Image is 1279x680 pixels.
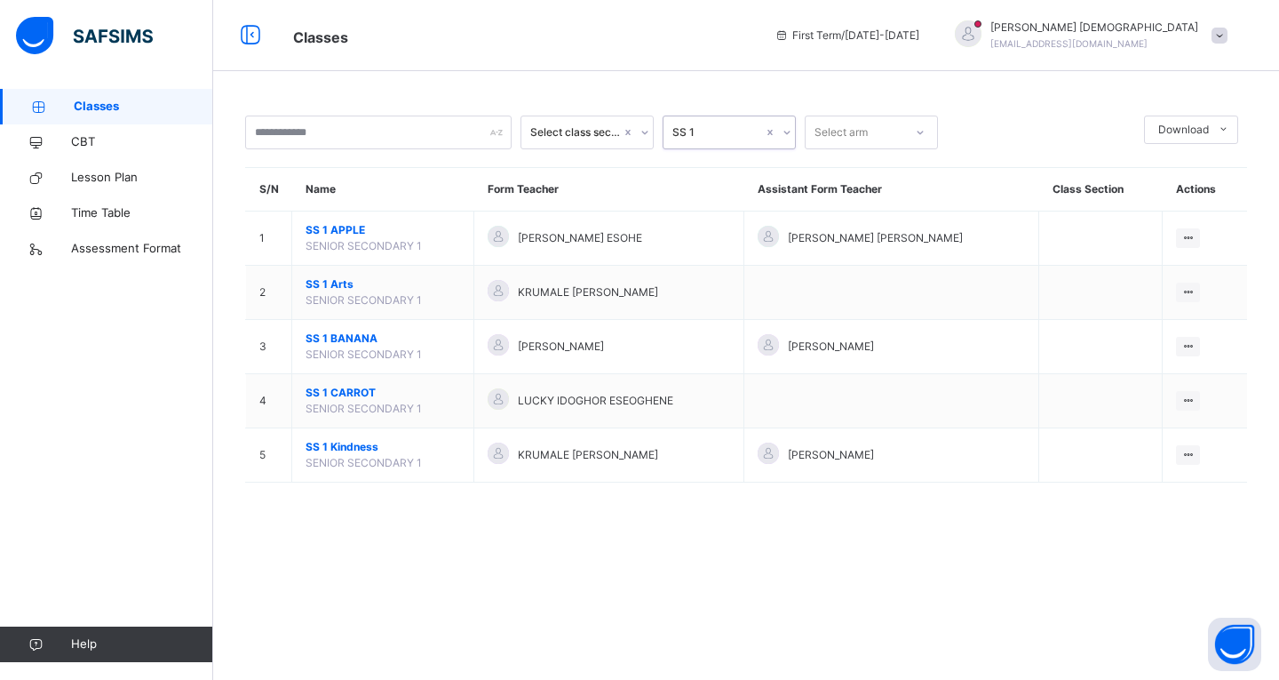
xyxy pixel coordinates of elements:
[246,212,292,266] td: 1
[990,20,1198,36] span: [PERSON_NAME] [DEMOGRAPHIC_DATA]
[518,393,673,409] span: LUCKY IDOGHOR ESEOGHENE
[775,28,919,44] span: session/term information
[814,116,868,149] div: Select arm
[71,240,213,258] span: Assessment Format
[306,456,422,469] span: SENIOR SECONDARY 1
[71,204,213,222] span: Time Table
[306,402,422,415] span: SENIOR SECONDARY 1
[16,17,153,54] img: safsims
[474,168,744,212] th: Form Teacher
[306,276,460,292] span: SS 1 Arts
[518,230,642,246] span: [PERSON_NAME] ESOHE
[1158,122,1209,138] span: Download
[246,374,292,428] td: 4
[1208,618,1261,671] button: Open asap
[937,20,1236,52] div: HENRYOBIAZI
[788,230,963,246] span: [PERSON_NAME] [PERSON_NAME]
[246,168,292,212] th: S/N
[306,222,460,238] span: SS 1 APPLE
[306,293,422,307] span: SENIOR SECONDARY 1
[990,38,1148,49] span: [EMAIL_ADDRESS][DOMAIN_NAME]
[74,98,213,116] span: Classes
[246,320,292,374] td: 3
[518,284,658,300] span: KRUMALE [PERSON_NAME]
[672,124,763,140] div: SS 1
[292,168,474,212] th: Name
[306,348,422,361] span: SENIOR SECONDARY 1
[530,124,621,140] div: Select class section
[518,447,658,463] span: KRUMALE [PERSON_NAME]
[788,339,874,355] span: [PERSON_NAME]
[1039,168,1163,212] th: Class Section
[306,439,460,455] span: SS 1 Kindness
[518,339,604,355] span: [PERSON_NAME]
[71,133,213,151] span: CBT
[293,28,348,46] span: Classes
[306,385,460,401] span: SS 1 CARROT
[71,169,213,187] span: Lesson Plan
[71,636,212,653] span: Help
[246,266,292,320] td: 2
[306,331,460,347] span: SS 1 BANANA
[246,428,292,483] td: 5
[306,239,422,252] span: SENIOR SECONDARY 1
[744,168,1039,212] th: Assistant Form Teacher
[788,447,874,463] span: [PERSON_NAME]
[1163,168,1247,212] th: Actions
